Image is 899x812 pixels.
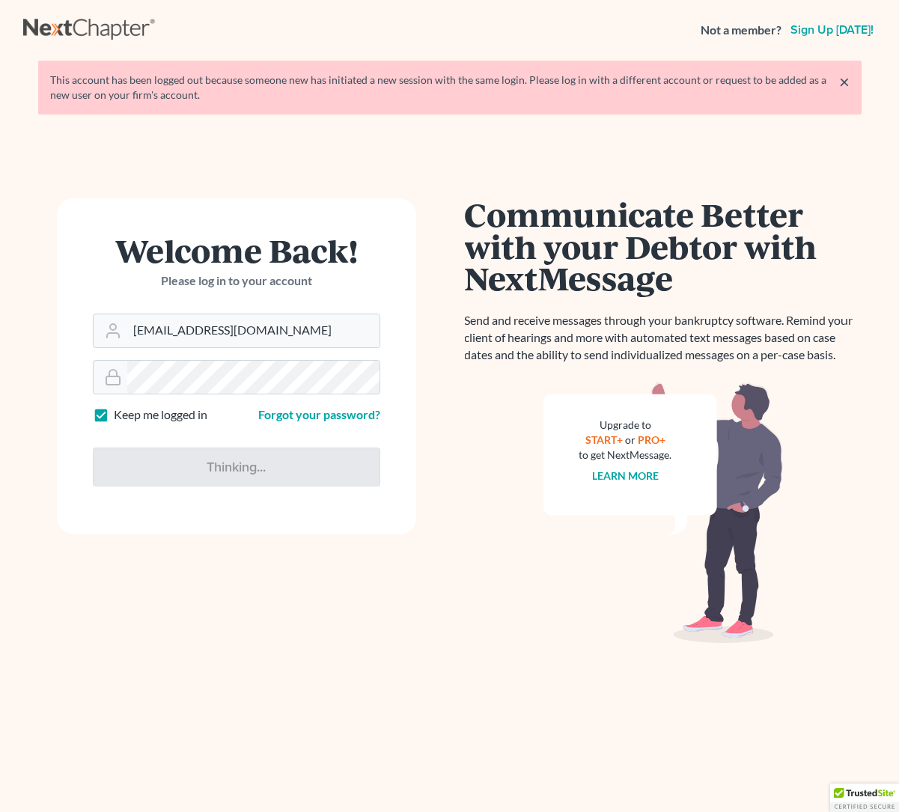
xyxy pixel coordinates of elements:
img: nextmessage_bg-59042aed3d76b12b5cd301f8e5b87938c9018125f34e5fa2b7a6b67550977c72.svg [543,382,783,644]
div: to get NextMessage. [579,448,672,463]
h1: Welcome Back! [93,234,380,266]
div: This account has been logged out because someone new has initiated a new session with the same lo... [50,73,850,103]
p: Send and receive messages through your bankruptcy software. Remind your client of hearings and mo... [465,312,862,364]
h1: Communicate Better with your Debtor with NextMessage [465,198,862,294]
strong: Not a member? [701,22,781,39]
a: Learn more [592,469,659,482]
span: or [625,433,636,446]
div: TrustedSite Certified [830,784,899,812]
a: PRO+ [638,433,665,446]
a: Sign up [DATE]! [787,24,877,36]
a: × [839,73,850,91]
a: Forgot your password? [258,407,380,421]
input: Email Address [127,314,380,347]
div: Upgrade to [579,418,672,433]
input: Thinking... [93,448,380,486]
a: START+ [585,433,623,446]
label: Keep me logged in [114,406,207,424]
p: Please log in to your account [93,272,380,290]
